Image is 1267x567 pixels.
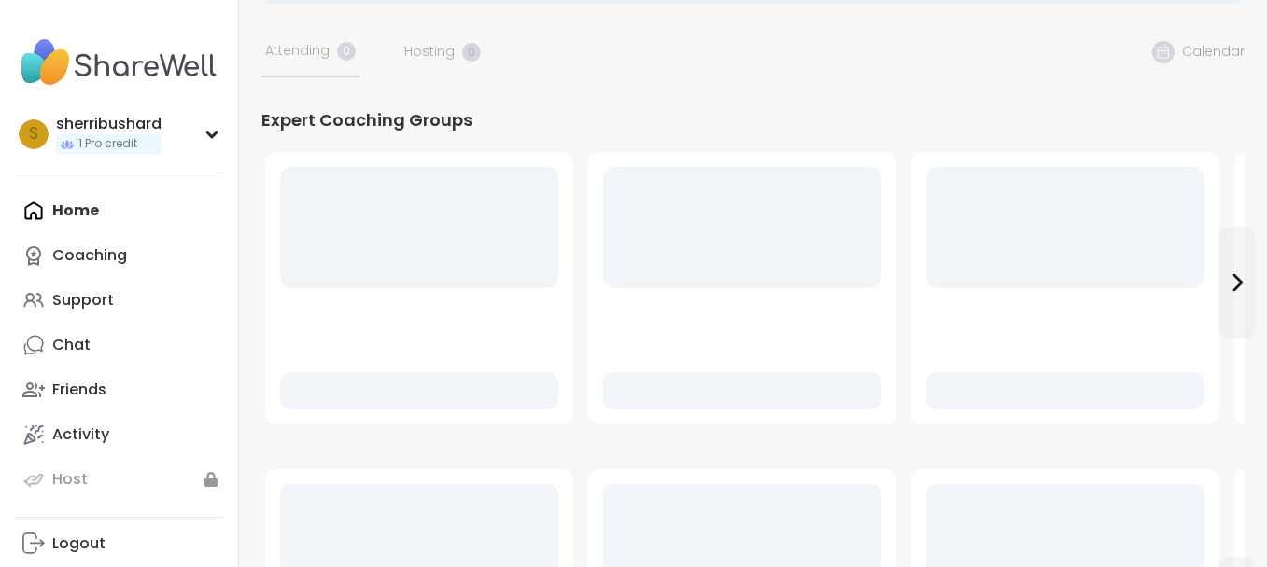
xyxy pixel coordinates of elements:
a: Support [15,278,223,323]
span: s [29,122,38,146]
div: Logout [52,533,106,554]
a: Friends [15,367,223,412]
a: Host [15,457,223,502]
div: Activity [52,424,109,445]
span: 1 Pro credit [78,136,137,152]
img: ShareWell Nav Logo [15,30,223,95]
div: Host [52,469,88,490]
div: Friends [52,380,106,400]
div: Expert Coaching Groups [261,107,1245,133]
div: Coaching [52,245,127,266]
div: Chat [52,335,91,355]
a: Activity [15,412,223,457]
a: Logout [15,521,223,566]
div: sherribushard [56,114,162,134]
a: Coaching [15,233,223,278]
div: Support [52,290,114,311]
a: Chat [15,323,223,367]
